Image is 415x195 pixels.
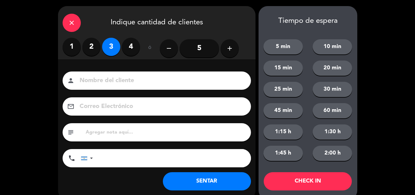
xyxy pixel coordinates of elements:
[221,39,239,57] button: add
[263,39,303,54] button: 5 min
[67,129,74,136] i: subject
[122,38,140,56] label: 4
[63,38,81,56] label: 1
[79,75,243,86] input: Nombre del cliente
[263,103,303,118] button: 45 min
[259,17,357,26] div: Tiempo de espera
[68,19,75,26] i: close
[68,155,75,162] i: phone
[140,38,160,59] div: ó
[81,149,95,167] div: Argentina: +54
[226,45,233,52] i: add
[165,45,173,52] i: remove
[313,39,352,54] button: 10 min
[263,82,303,97] button: 25 min
[82,38,101,56] label: 2
[263,124,303,140] button: 1:15 h
[264,172,352,190] button: CHECK IN
[313,82,352,97] button: 30 min
[79,101,243,112] input: Correo Electrónico
[313,103,352,118] button: 60 min
[313,61,352,76] button: 20 min
[263,61,303,76] button: 15 min
[85,128,246,137] input: Agregar nota aquí...
[313,124,352,140] button: 1:30 h
[67,77,74,84] i: person
[58,6,256,38] div: Indique cantidad de clientes
[313,146,352,161] button: 2:00 h
[163,172,251,190] button: SENTAR
[263,146,303,161] button: 1:45 h
[67,103,74,110] i: email
[102,38,120,56] label: 3
[160,39,178,57] button: remove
